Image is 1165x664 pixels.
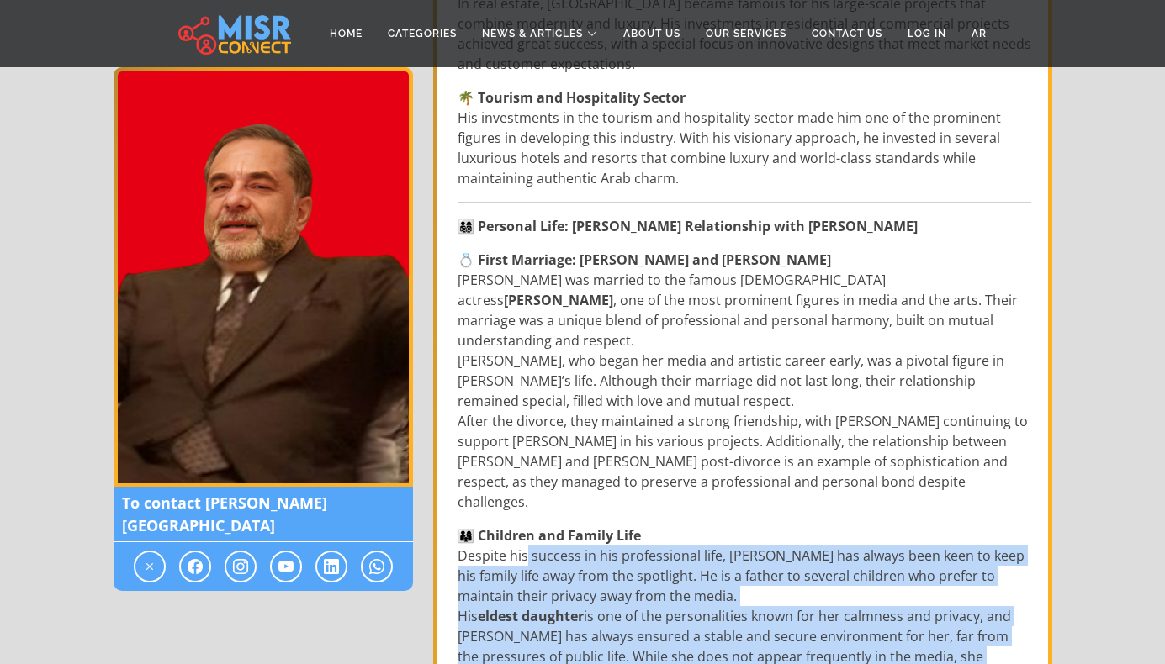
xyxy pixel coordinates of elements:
strong: eldest daughter [478,607,584,625]
strong: [PERSON_NAME] [504,291,613,309]
a: Home [317,18,375,50]
strong: 🌴 Tourism and Hospitality Sector [458,88,686,107]
strong: 👨‍👩‍👧 Children and Family Life [458,526,641,545]
img: Alaa Al-Khawaja [114,67,413,487]
p: [PERSON_NAME] was married to the famous [DEMOGRAPHIC_DATA] actress , one of the most prominent fi... [458,250,1031,512]
a: Contact Us [799,18,895,50]
p: His investments in the tourism and hospitality sector made him one of the prominent figures in de... [458,87,1031,188]
a: News & Articles [469,18,611,50]
a: Log in [895,18,959,50]
img: main.misr_connect [178,13,291,55]
a: Categories [375,18,469,50]
span: To contact [PERSON_NAME][GEOGRAPHIC_DATA] [114,487,413,542]
span: News & Articles [482,26,583,41]
a: Our Services [693,18,799,50]
strong: 💍 First Marriage: [PERSON_NAME] and [PERSON_NAME] [458,250,831,269]
a: About Us [611,18,693,50]
strong: 👨‍👩‍👧‍👦 Personal Life: [PERSON_NAME] Relationship with [PERSON_NAME] [458,217,918,235]
a: AR [959,18,999,50]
